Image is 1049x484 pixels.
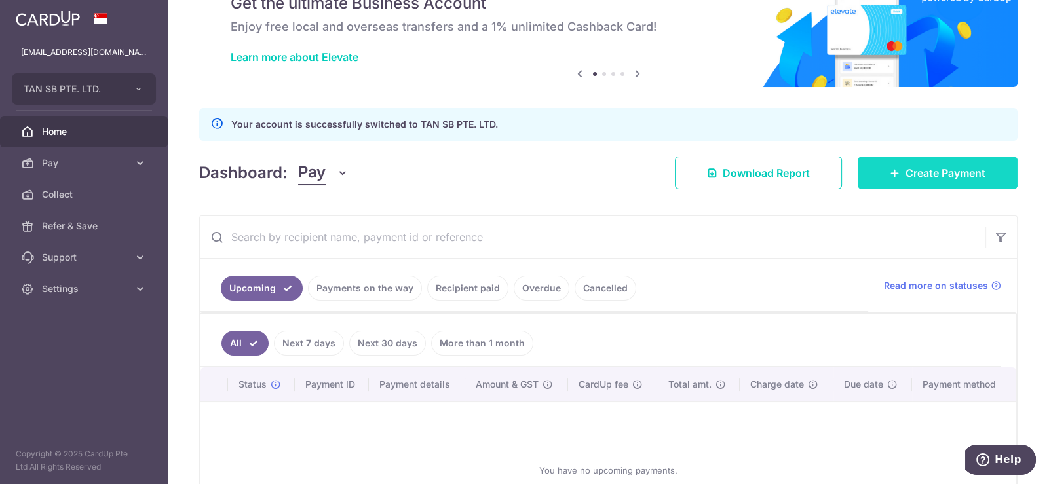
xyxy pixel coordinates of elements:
[476,378,539,391] span: Amount & GST
[221,276,303,301] a: Upcoming
[858,157,1018,189] a: Create Payment
[42,282,128,295] span: Settings
[579,378,628,391] span: CardUp fee
[231,50,358,64] a: Learn more about Elevate
[199,161,288,185] h4: Dashboard:
[274,331,344,356] a: Next 7 days
[844,378,883,391] span: Due date
[575,276,636,301] a: Cancelled
[675,157,842,189] a: Download Report
[42,219,128,233] span: Refer & Save
[298,160,349,185] button: Pay
[884,279,988,292] span: Read more on statuses
[12,73,156,105] button: TAN SB PTE. LTD.
[42,125,128,138] span: Home
[965,445,1036,477] iframe: Opens a widget where you can find more information
[238,378,267,391] span: Status
[29,9,56,21] span: Help
[369,367,465,401] th: Payment details
[200,216,985,258] input: Search by recipient name, payment id or reference
[750,378,804,391] span: Charge date
[42,157,128,170] span: Pay
[884,279,1001,292] a: Read more on statuses
[723,165,810,181] span: Download Report
[912,367,1016,401] th: Payment method
[231,117,498,132] p: Your account is successfully switched to TAN SB PTE. LTD.
[427,276,508,301] a: Recipient paid
[221,331,269,356] a: All
[514,276,569,301] a: Overdue
[231,19,986,35] h6: Enjoy free local and overseas transfers and a 1% unlimited Cashback Card!
[668,378,711,391] span: Total amt.
[24,83,121,96] span: TAN SB PTE. LTD.
[16,10,80,26] img: CardUp
[21,46,147,59] p: [EMAIL_ADDRESS][DOMAIN_NAME]
[42,251,128,264] span: Support
[349,331,426,356] a: Next 30 days
[308,276,422,301] a: Payments on the way
[42,188,128,201] span: Collect
[298,160,326,185] span: Pay
[431,331,533,356] a: More than 1 month
[906,165,985,181] span: Create Payment
[295,367,369,401] th: Payment ID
